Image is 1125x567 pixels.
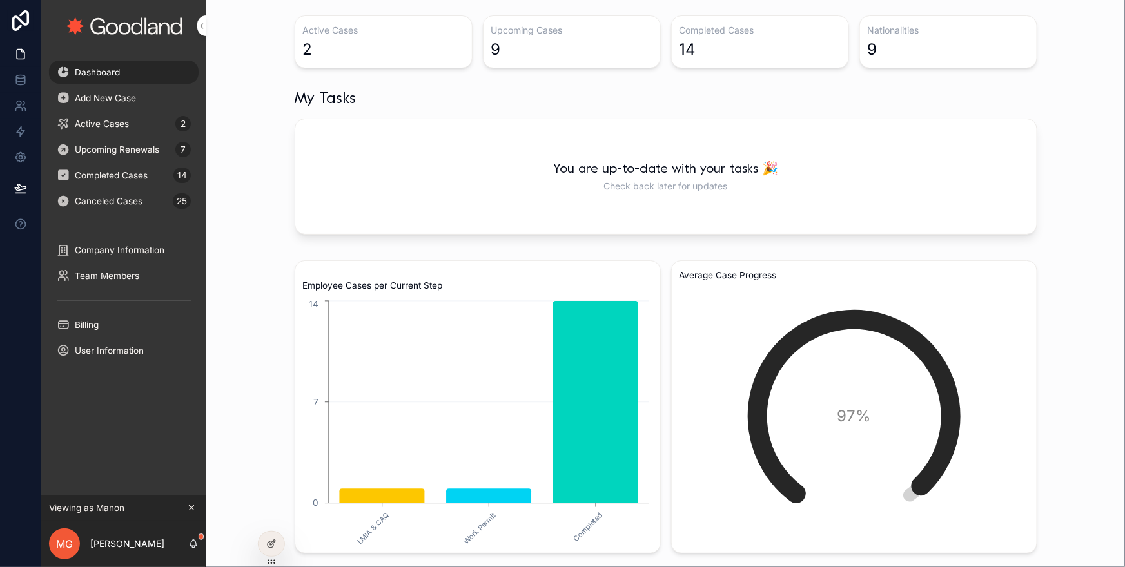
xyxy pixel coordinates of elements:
[303,298,652,545] div: chart
[75,169,148,181] span: Completed Cases
[90,537,164,550] p: [PERSON_NAME]
[75,195,142,207] span: Canceled Cases
[75,270,139,282] span: Team Members
[75,66,120,78] span: Dashboard
[75,92,136,104] span: Add New Case
[303,39,313,60] div: 2
[49,189,199,213] a: Canceled Cases25
[680,39,696,60] div: 14
[49,313,199,336] a: Billing
[313,497,318,508] tspan: 0
[462,510,497,546] text: Work Permit
[680,24,841,37] h3: Completed Cases
[571,510,604,543] text: Completed
[75,118,129,130] span: Active Cases
[175,116,191,131] div: 2
[1,62,24,85] iframe: Spotlight
[313,396,318,407] tspan: 7
[173,193,191,209] div: 25
[49,112,199,135] a: Active Cases2
[49,61,199,84] a: Dashboard
[49,264,199,287] a: Team Members
[303,279,652,293] h3: Employee Cases per Current Step
[355,510,391,546] text: LMIA & CAQ
[49,238,199,262] a: Company Information
[604,180,728,193] span: Check back later for updates
[491,39,501,60] div: 9
[56,536,73,552] span: MG
[309,299,318,309] tspan: 14
[41,52,206,379] div: scrollable content
[49,502,124,514] span: Viewing as Manon
[75,244,164,256] span: Company Information
[49,86,199,110] a: Add New Case
[810,406,898,427] span: 97%
[75,319,99,331] span: Billing
[49,164,199,187] a: Completed Cases14
[75,144,159,155] span: Upcoming Renewals
[303,24,464,37] h3: Active Cases
[175,142,191,157] div: 7
[553,160,778,180] h2: You are up-to-date with your tasks 🎉
[173,168,191,183] div: 14
[66,17,182,35] img: App logo
[491,24,652,37] h3: Upcoming Cases
[49,339,199,362] a: User Information
[295,89,357,111] h1: My Tasks
[680,269,1029,282] h3: Average Case Progress
[868,39,877,60] div: 9
[75,345,144,356] span: User Information
[868,24,1029,37] h3: Nationalities
[49,138,199,161] a: Upcoming Renewals7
